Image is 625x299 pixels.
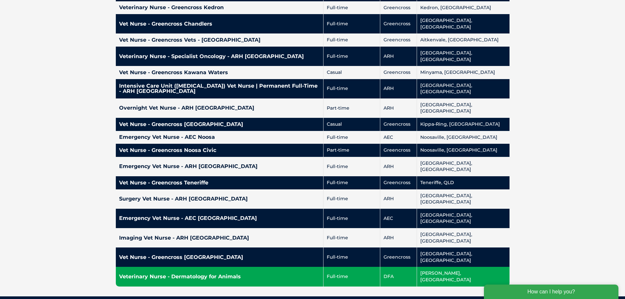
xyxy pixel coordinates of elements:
[323,14,380,33] td: Full-time
[323,118,380,131] td: Casual
[380,228,417,247] td: ARH
[417,189,509,209] td: [GEOGRAPHIC_DATA], [GEOGRAPHIC_DATA]
[380,131,417,144] td: AEC
[119,216,320,221] h4: Emergency Vet Nurse - AEC [GEOGRAPHIC_DATA]
[417,47,509,66] td: [GEOGRAPHIC_DATA], [GEOGRAPHIC_DATA]
[119,83,320,94] h4: Intensive Care Unit ([MEDICAL_DATA]) Vet Nurse | Permanent Full-Time - ARH [GEOGRAPHIC_DATA]
[417,33,509,47] td: Aitkenvale, [GEOGRAPHIC_DATA]
[380,176,417,189] td: Greencross
[119,235,320,241] h4: Imaging Vet Nurse - ARH [GEOGRAPHIC_DATA]
[380,118,417,131] td: Greencross
[323,47,380,66] td: Full-time
[323,66,380,79] td: Casual
[417,66,509,79] td: Minyama, [GEOGRAPHIC_DATA]
[323,209,380,228] td: Full-time
[323,228,380,247] td: Full-time
[417,157,509,176] td: [GEOGRAPHIC_DATA], [GEOGRAPHIC_DATA]
[380,66,417,79] td: Greencross
[380,47,417,66] td: ARH
[417,14,509,33] td: [GEOGRAPHIC_DATA], [GEOGRAPHIC_DATA]
[417,118,509,131] td: Kippa-Ring, [GEOGRAPHIC_DATA]
[417,176,509,189] td: Teneriffe, QLD
[417,247,509,267] td: [GEOGRAPHIC_DATA], [GEOGRAPHIC_DATA]
[380,33,417,47] td: Greencross
[380,157,417,176] td: ARH
[380,1,417,14] td: Greencross
[380,98,417,118] td: ARH
[119,5,320,10] h4: Veterinary Nurse - Greencross Kedron
[119,180,320,185] h4: Vet Nurse - Greencross Teneriffe
[380,247,417,267] td: Greencross
[380,14,417,33] td: Greencross
[323,33,380,47] td: Full-time
[323,267,380,286] td: Full-time
[380,267,417,286] td: DFA
[417,131,509,144] td: Noosaville, [GEOGRAPHIC_DATA]
[119,70,320,75] h4: Vet Nurse - Greencross Kawana Waters
[119,255,320,260] h4: Vet Nurse - Greencross [GEOGRAPHIC_DATA]
[323,247,380,267] td: Full-time
[323,98,380,118] td: Part-time
[119,21,320,27] h4: Vet Nurse - Greencross Chandlers
[380,189,417,209] td: ARH
[323,79,380,98] td: Full-time
[323,189,380,209] td: Full-time
[119,148,320,153] h4: Vet Nurse - Greencross Noosa Civic
[323,131,380,144] td: Full-time
[417,79,509,98] td: [GEOGRAPHIC_DATA], [GEOGRAPHIC_DATA]
[380,79,417,98] td: ARH
[612,30,619,36] button: Search
[417,1,509,14] td: Kedron, [GEOGRAPHIC_DATA]
[417,228,509,247] td: [GEOGRAPHIC_DATA], [GEOGRAPHIC_DATA]
[119,54,320,59] h4: Veterinary Nurse - Specialist Oncology - ARH [GEOGRAPHIC_DATA]
[380,209,417,228] td: AEC
[119,196,320,202] h4: Surgery Vet Nurse - ARH [GEOGRAPHIC_DATA]
[417,267,509,286] td: [PERSON_NAME], [GEOGRAPHIC_DATA]
[119,135,320,140] h4: Emergency Vet Nurse - AEC Noosa
[323,144,380,157] td: Part-time
[323,1,380,14] td: Full-time
[119,105,320,111] h4: Overnight Vet Nurse - ARH [GEOGRAPHIC_DATA]
[417,209,509,228] td: [GEOGRAPHIC_DATA], [GEOGRAPHIC_DATA]
[323,176,380,189] td: Full-time
[119,122,320,127] h4: Vet Nurse - Greencross [GEOGRAPHIC_DATA]
[119,274,320,279] h4: Veterinary Nurse - Dermatology for Animals
[380,144,417,157] td: Greencross
[417,98,509,118] td: [GEOGRAPHIC_DATA], [GEOGRAPHIC_DATA]
[323,157,380,176] td: Full-time
[4,4,138,18] div: How can I help you?
[119,164,320,169] h4: Emergency Vet Nurse - ARH [GEOGRAPHIC_DATA]
[119,37,320,43] h4: Vet Nurse - Greencross Vets - [GEOGRAPHIC_DATA]
[417,144,509,157] td: Noosaville, [GEOGRAPHIC_DATA]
